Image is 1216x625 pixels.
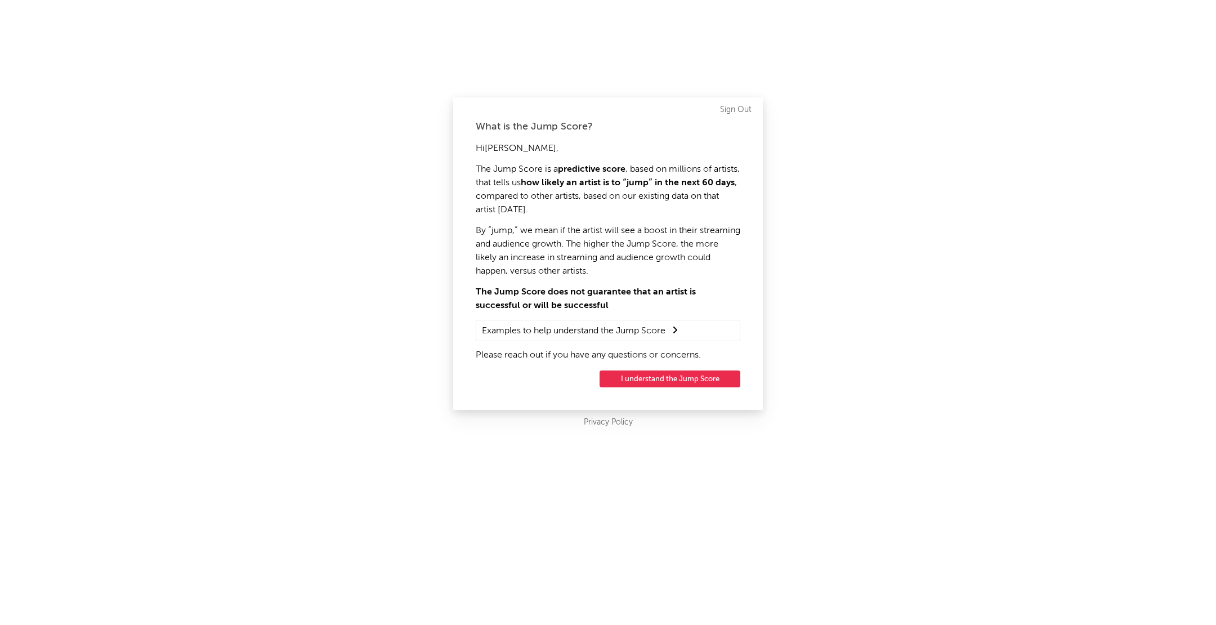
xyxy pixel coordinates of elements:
button: I understand the Jump Score [600,370,740,387]
p: The Jump Score is a , based on millions of artists, that tells us , compared to other artists, ba... [476,163,740,217]
div: What is the Jump Score? [476,120,740,133]
strong: how likely an artist is to “jump” in the next 60 days [521,178,735,187]
p: Please reach out if you have any questions or concerns. [476,349,740,362]
p: By “jump,” we mean if the artist will see a boost in their streaming and audience growth. The hig... [476,224,740,278]
summary: Examples to help understand the Jump Score [482,323,734,338]
a: Privacy Policy [584,416,633,430]
p: Hi [PERSON_NAME] , [476,142,740,155]
strong: predictive score [558,165,625,174]
strong: The Jump Score does not guarantee that an artist is successful or will be successful [476,288,696,310]
a: Sign Out [720,103,752,117]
